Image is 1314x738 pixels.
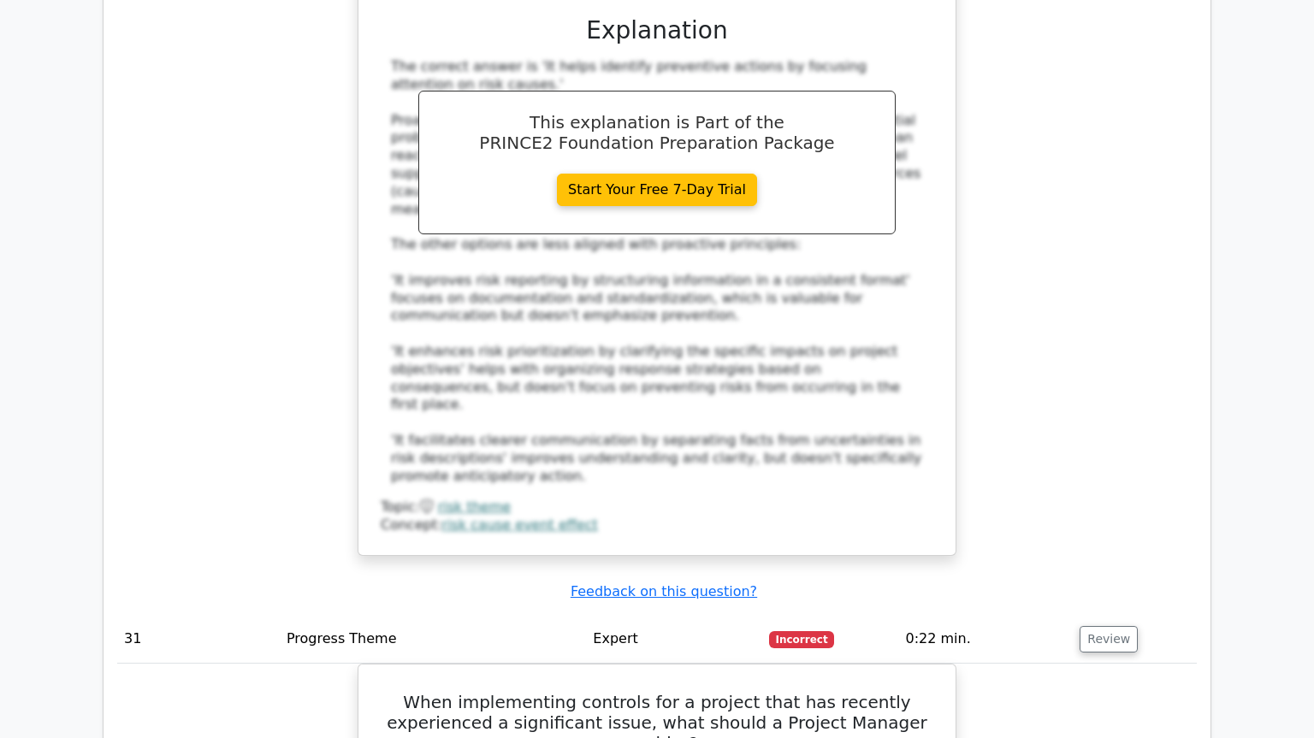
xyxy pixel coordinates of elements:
td: 31 [117,615,280,664]
h3: Explanation [391,16,923,45]
span: Incorrect [769,631,835,648]
td: Progress Theme [280,615,586,664]
button: Review [1080,626,1138,652]
div: Topic: [381,499,933,517]
div: Concept: [381,517,933,534]
a: Start Your Free 7-Day Trial [557,174,757,206]
a: risk theme [438,499,511,515]
td: Expert [586,615,761,664]
a: Feedback on this question? [571,583,757,599]
div: The correct answer is 'It helps identify preventive actions by focusing attention on risk causes.... [391,58,923,485]
td: 0:22 min. [898,615,1073,664]
a: risk cause event effect [442,517,598,533]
